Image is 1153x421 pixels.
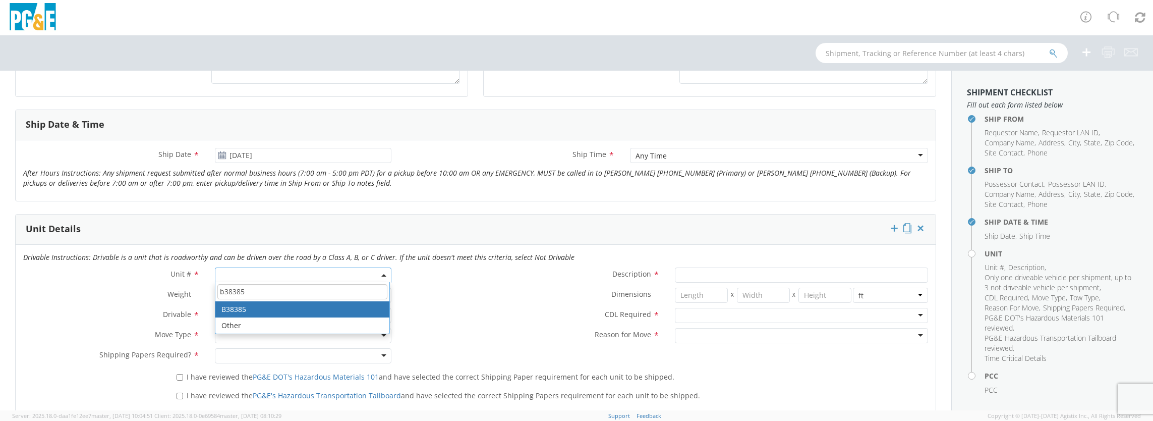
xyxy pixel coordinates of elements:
[985,138,1036,148] li: ,
[985,353,1047,363] span: Time Critical Details
[1068,189,1080,199] span: City
[1105,138,1133,147] span: Zip Code
[1105,189,1133,199] span: Zip Code
[1008,262,1045,272] span: Description
[187,391,700,400] span: I have reviewed the and have selected the correct Shipping Papers requirement for each unit to be...
[985,199,1025,209] li: ,
[985,148,1023,157] span: Site Contact
[737,288,790,303] input: Width
[637,412,661,419] a: Feedback
[155,330,191,339] span: Move Type
[23,168,911,188] i: After Hours Instructions: Any shipment request submitted after normal business hours (7:00 am - 5...
[595,330,651,339] span: Reason for Move
[12,412,153,419] span: Server: 2025.18.0-daa1fe12ee7
[985,179,1046,189] li: ,
[177,393,183,399] input: I have reviewed thePG&E's Hazardous Transportation Tailboardand have selected the correct Shippin...
[1084,138,1101,147] span: State
[1032,293,1066,302] span: Move Type
[1084,189,1102,199] li: ,
[988,412,1141,420] span: Copyright © [DATE]-[DATE] Agistix Inc., All Rights Reserved
[985,115,1138,123] h4: Ship From
[99,350,191,359] span: Shipping Papers Required?
[26,224,81,234] h3: Unit Details
[1048,179,1106,189] li: ,
[1043,303,1125,313] li: ,
[985,293,1029,303] li: ,
[154,412,281,419] span: Client: 2025.18.0-0e69584
[572,149,606,159] span: Ship Time
[985,313,1135,333] li: ,
[985,273,1135,293] li: ,
[253,391,401,400] a: PG&E's Hazardous Transportation Tailboard
[1032,293,1067,303] li: ,
[167,289,191,299] span: Weight
[728,288,736,303] span: X
[985,333,1116,353] span: PG&E Hazardous Transportation Tailboard reviewed
[985,313,1104,333] span: PG&E DOT's Hazardous Materials 101 reviewed
[1042,128,1100,138] li: ,
[985,167,1138,174] h4: Ship To
[985,128,1038,137] span: Requestor Name
[985,189,1036,199] li: ,
[985,231,1017,241] li: ,
[1084,189,1101,199] span: State
[985,293,1028,302] span: CDL Required
[1043,303,1124,312] span: Shipping Papers Required
[985,262,1004,272] span: Unit #
[187,372,674,382] span: I have reviewed the and have selected the correct Shipping Paper requirement for each unit to be ...
[215,301,389,318] li: B38385
[985,231,1015,241] span: Ship Date
[985,128,1040,138] li: ,
[1105,138,1134,148] li: ,
[985,179,1044,189] span: Possessor Contact
[1070,293,1099,302] span: Tow Type
[1105,189,1134,199] li: ,
[985,273,1131,292] span: Only one driveable vehicle per shipment, up to 3 not driveable vehicle per shipment
[611,289,651,299] span: Dimensions
[985,303,1039,312] span: Reason For Move
[985,138,1034,147] span: Company Name
[158,149,191,159] span: Ship Date
[967,100,1138,110] span: Fill out each form listed below
[608,412,630,419] a: Support
[1039,138,1066,148] li: ,
[967,87,1053,98] strong: Shipment Checklist
[91,412,153,419] span: master, [DATE] 10:04:51
[26,120,104,130] h3: Ship Date & Time
[605,309,651,319] span: CDL Required
[1027,199,1048,209] span: Phone
[636,151,667,161] div: Any Time
[985,303,1041,313] li: ,
[1084,138,1102,148] li: ,
[985,250,1138,257] h4: Unit
[1068,138,1080,147] span: City
[985,262,1006,273] li: ,
[1039,138,1064,147] span: Address
[23,252,574,262] i: Drivable Instructions: Drivable is a unit that is roadworthy and can be driven over the road by a...
[1008,262,1046,273] li: ,
[1027,148,1048,157] span: Phone
[1048,179,1105,189] span: Possessor LAN ID
[1070,293,1101,303] li: ,
[985,148,1025,158] li: ,
[798,288,851,303] input: Height
[8,3,58,33] img: pge-logo-06675f144f4cfa6a6814.png
[1019,231,1050,241] span: Ship Time
[177,374,183,381] input: I have reviewed thePG&E DOT's Hazardous Materials 101and have selected the correct Shipping Paper...
[1068,189,1081,199] li: ,
[790,288,798,303] span: X
[1039,189,1066,199] li: ,
[985,385,998,395] span: PCC
[1042,128,1099,137] span: Requestor LAN ID
[985,218,1138,226] h4: Ship Date & Time
[985,372,1138,380] h4: PCC
[985,333,1135,353] li: ,
[215,318,389,334] li: Other
[612,269,651,279] span: Description
[985,199,1023,209] span: Site Contact
[675,288,728,303] input: Length
[253,372,379,382] a: PG&E DOT's Hazardous Materials 101
[985,189,1034,199] span: Company Name
[816,43,1068,63] input: Shipment, Tracking or Reference Number (at least 4 chars)
[220,412,281,419] span: master, [DATE] 08:10:29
